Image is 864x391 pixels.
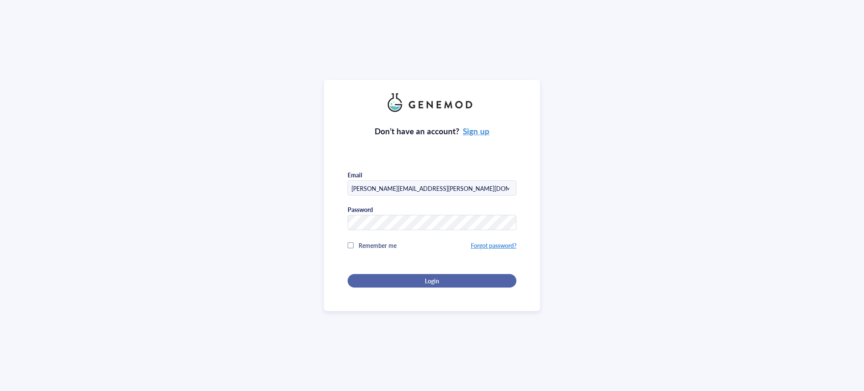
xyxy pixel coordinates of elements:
div: Email [348,171,362,179]
span: Remember me [359,241,397,250]
a: Forgot password? [471,241,516,250]
img: genemod_logo_light-BcqUzbGq.png [388,93,476,112]
a: Sign up [463,125,489,137]
button: Login [348,274,516,288]
div: Password [348,206,373,213]
span: Login [425,277,439,285]
div: Don’t have an account? [375,125,490,137]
